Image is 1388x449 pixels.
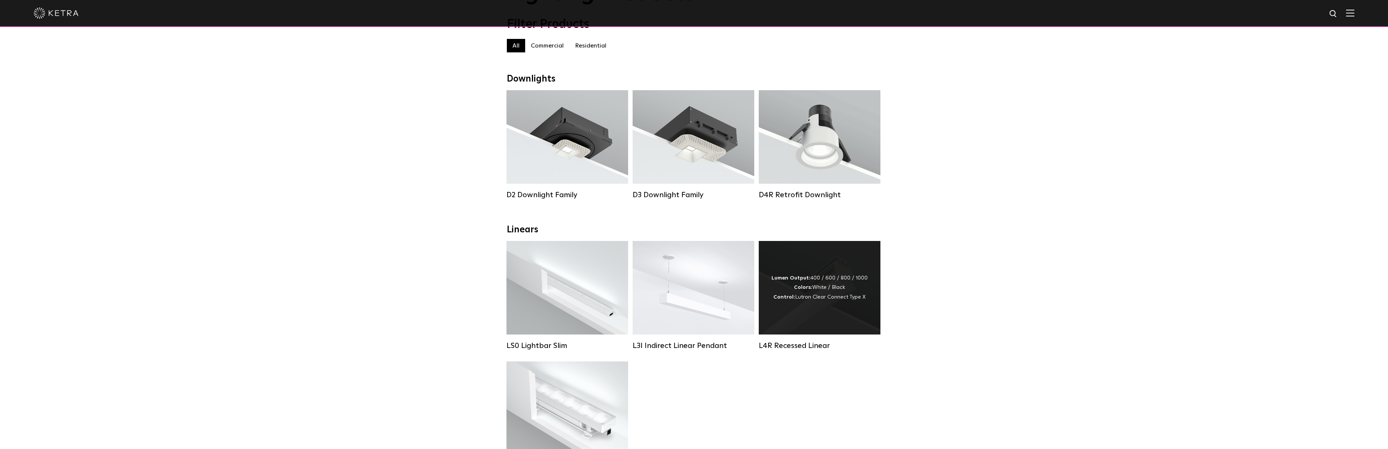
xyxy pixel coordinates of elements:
[771,274,868,302] div: 400 / 600 / 800 / 1000 White / Black Lutron Clear Connect Type X
[525,39,569,52] label: Commercial
[506,341,628,350] div: LS0 Lightbar Slim
[771,275,810,281] strong: Lumen Output:
[506,241,628,350] a: LS0 Lightbar Slim Lumen Output:200 / 350Colors:White / BlackControl:X96 Controller
[506,90,628,199] a: D2 Downlight Family Lumen Output:1200Colors:White / Black / Gloss Black / Silver / Bronze / Silve...
[506,190,628,199] div: D2 Downlight Family
[759,90,880,199] a: D4R Retrofit Downlight Lumen Output:800Colors:White / BlackBeam Angles:15° / 25° / 40° / 60°Watta...
[794,285,812,290] strong: Colors:
[759,341,880,350] div: L4R Recessed Linear
[507,39,525,52] label: All
[773,294,795,300] strong: Control:
[569,39,612,52] label: Residential
[1329,9,1338,19] img: search icon
[507,74,881,85] div: Downlights
[633,341,754,350] div: L3I Indirect Linear Pendant
[1346,9,1354,16] img: Hamburger%20Nav.svg
[34,7,79,19] img: ketra-logo-2019-white
[633,241,754,350] a: L3I Indirect Linear Pendant Lumen Output:400 / 600 / 800 / 1000Housing Colors:White / BlackContro...
[633,190,754,199] div: D3 Downlight Family
[633,90,754,199] a: D3 Downlight Family Lumen Output:700 / 900 / 1100Colors:White / Black / Silver / Bronze / Paintab...
[507,224,881,235] div: Linears
[759,241,880,350] a: L4R Recessed Linear Lumen Output:400 / 600 / 800 / 1000Colors:White / BlackControl:Lutron Clear C...
[759,190,880,199] div: D4R Retrofit Downlight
